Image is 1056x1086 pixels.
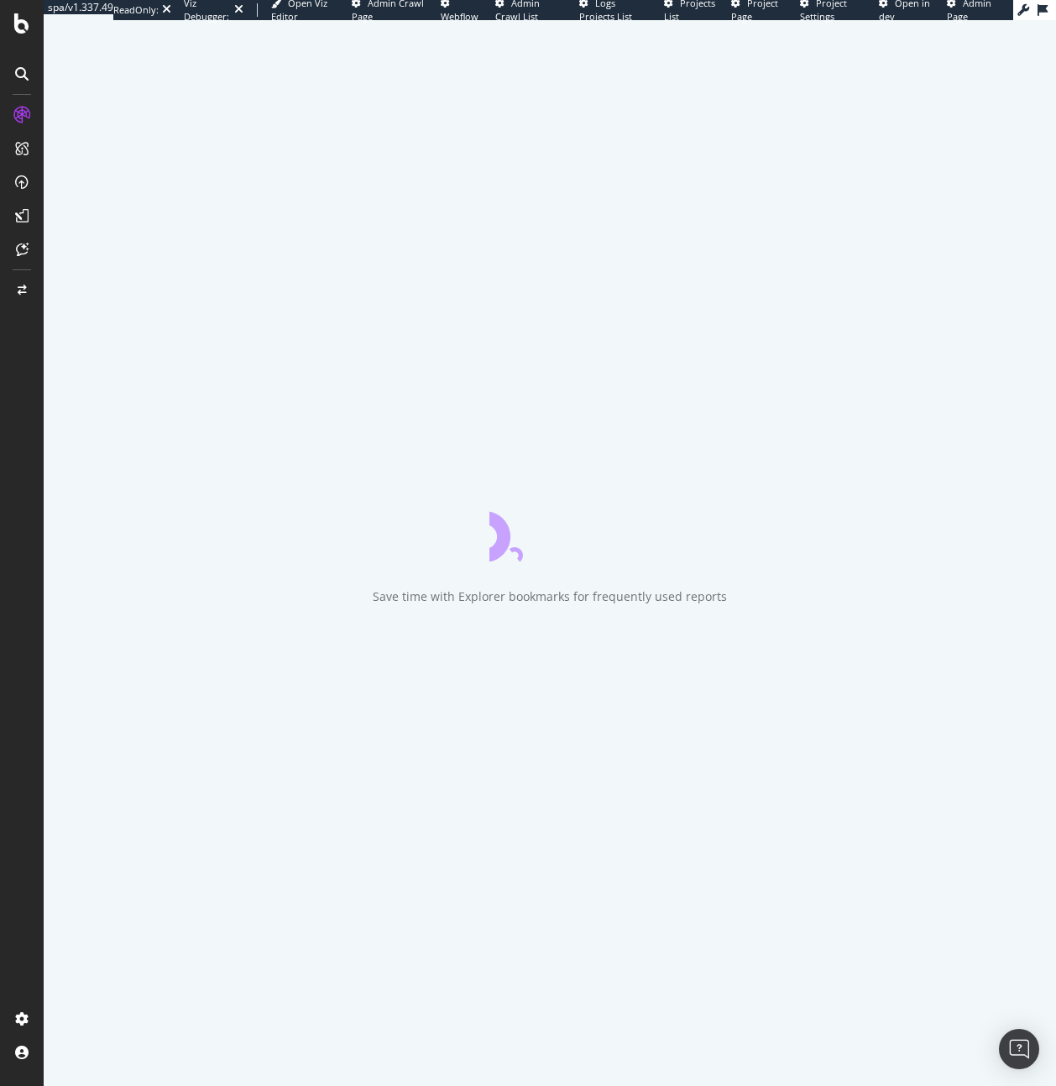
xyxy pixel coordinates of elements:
div: Save time with Explorer bookmarks for frequently used reports [373,588,727,605]
div: ReadOnly: [113,3,159,17]
div: animation [489,501,610,561]
div: Open Intercom Messenger [999,1029,1039,1069]
span: Webflow [441,10,478,23]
